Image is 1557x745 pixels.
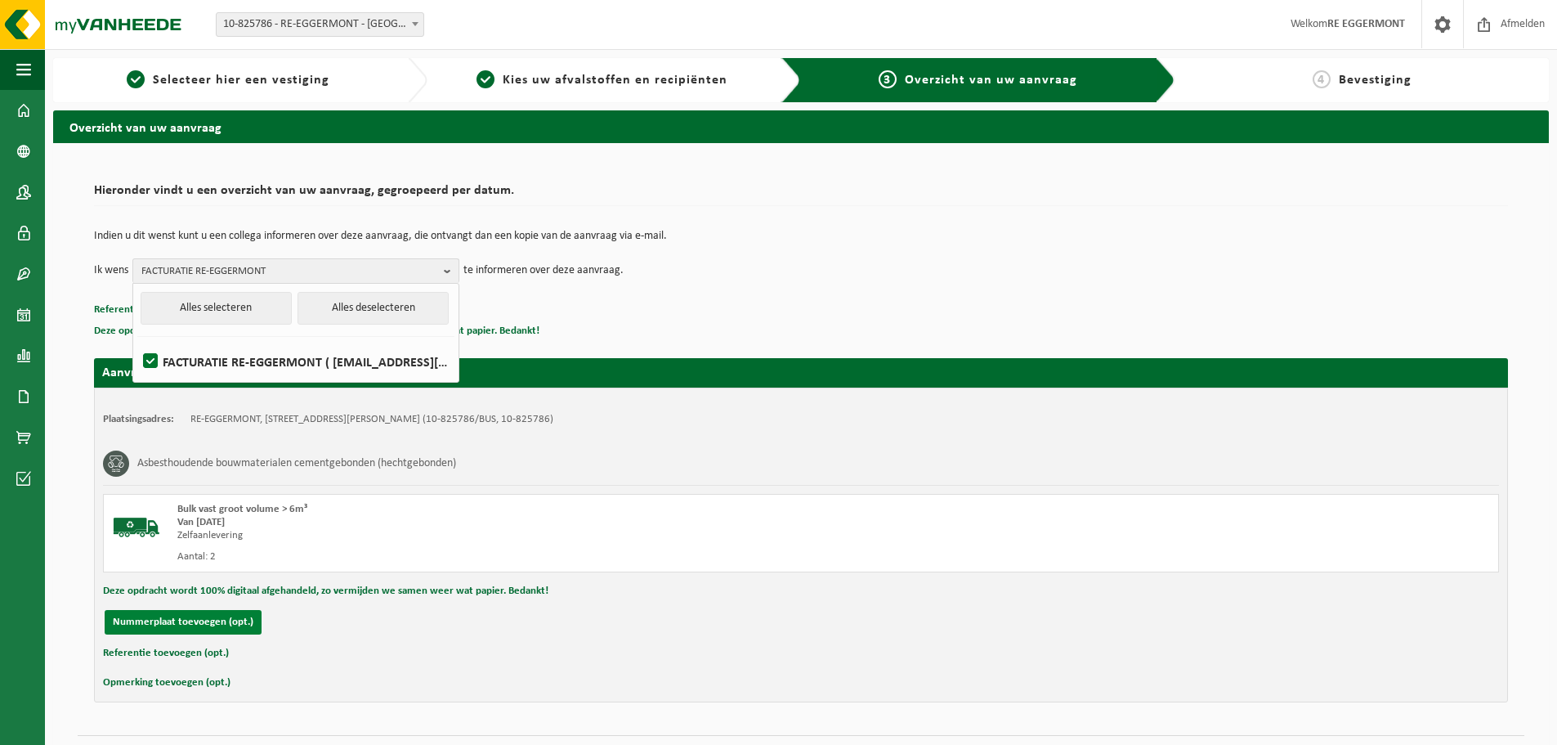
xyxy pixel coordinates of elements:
[53,110,1549,142] h2: Overzicht van uw aanvraag
[1339,74,1412,87] span: Bevestiging
[127,70,145,88] span: 1
[103,643,229,664] button: Referentie toevoegen (opt.)
[153,74,329,87] span: Selecteer hier een vestiging
[103,672,230,693] button: Opmerking toevoegen (opt.)
[105,610,262,635] button: Nummerplaat toevoegen (opt.)
[879,70,897,88] span: 3
[216,12,424,37] span: 10-825786 - RE-EGGERMONT - DEINZE
[94,231,1508,242] p: Indien u dit wenst kunt u een collega informeren over deze aanvraag, die ontvangt dan een kopie v...
[298,292,449,325] button: Alles deselecteren
[94,299,220,321] button: Referentie toevoegen (opt.)
[94,258,128,283] p: Ik wens
[94,321,539,342] button: Deze opdracht wordt 100% digitaal afgehandeld, zo vermijden we samen weer wat papier. Bedankt!
[103,581,548,602] button: Deze opdracht wordt 100% digitaal afgehandeld, zo vermijden we samen weer wat papier. Bedankt!
[177,529,866,542] div: Zelfaanlevering
[141,292,292,325] button: Alles selecteren
[177,517,225,527] strong: Van [DATE]
[190,413,553,426] td: RE-EGGERMONT, [STREET_ADDRESS][PERSON_NAME] (10-825786/BUS, 10-825786)
[217,13,423,36] span: 10-825786 - RE-EGGERMONT - DEINZE
[177,550,866,563] div: Aantal: 2
[132,258,459,283] button: FACTURATIE RE-EGGERMONT
[112,503,161,552] img: BL-SO-LV.png
[503,74,727,87] span: Kies uw afvalstoffen en recipiënten
[436,70,769,90] a: 2Kies uw afvalstoffen en recipiënten
[1327,18,1405,30] strong: RE EGGERMONT
[102,366,225,379] strong: Aanvraag voor [DATE]
[94,184,1508,206] h2: Hieronder vindt u een overzicht van uw aanvraag, gegroepeerd per datum.
[476,70,494,88] span: 2
[140,349,450,374] label: FACTURATIE RE-EGGERMONT ( [EMAIL_ADDRESS][DOMAIN_NAME] )
[463,258,624,283] p: te informeren over deze aanvraag.
[177,504,307,514] span: Bulk vast groot volume > 6m³
[1313,70,1331,88] span: 4
[103,414,174,424] strong: Plaatsingsadres:
[905,74,1077,87] span: Overzicht van uw aanvraag
[61,70,395,90] a: 1Selecteer hier een vestiging
[141,259,437,284] span: FACTURATIE RE-EGGERMONT
[137,451,456,477] h3: Asbesthoudende bouwmaterialen cementgebonden (hechtgebonden)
